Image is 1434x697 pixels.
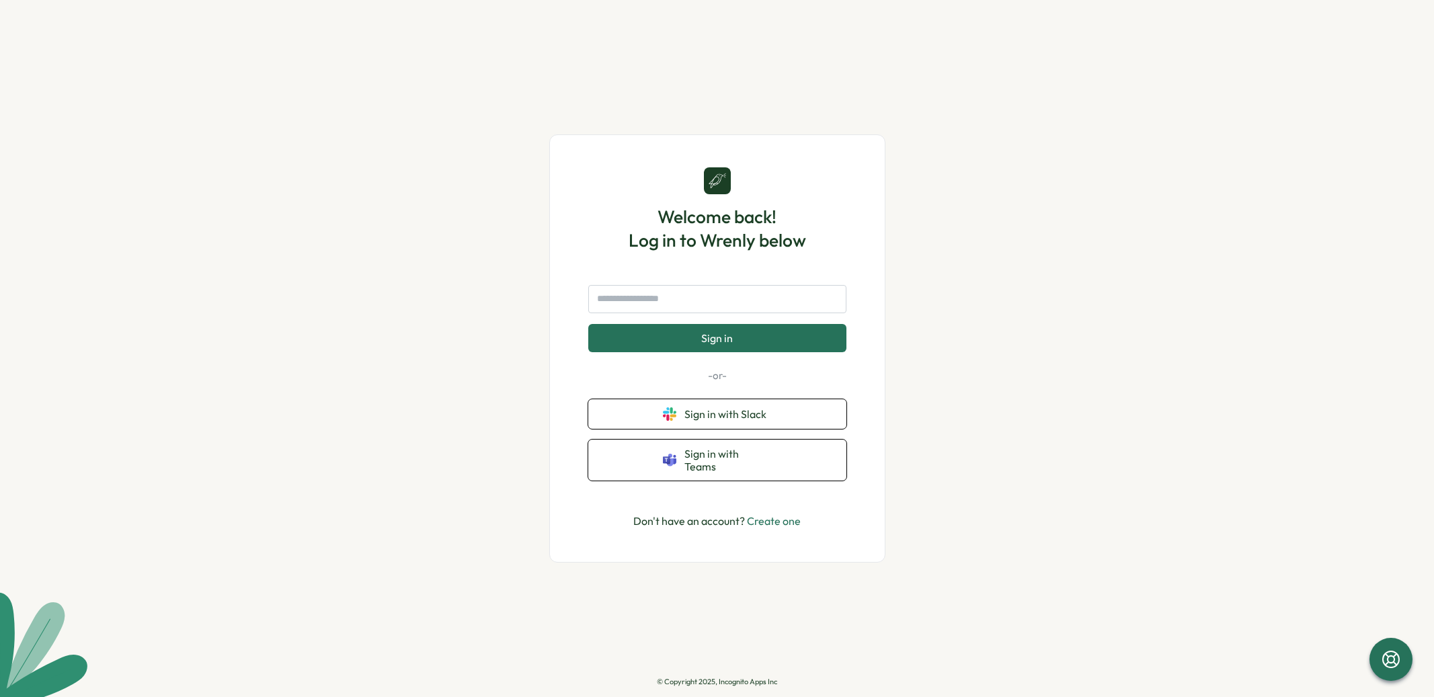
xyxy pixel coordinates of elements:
[588,324,846,352] button: Sign in
[747,514,801,528] a: Create one
[684,408,772,420] span: Sign in with Slack
[588,399,846,429] button: Sign in with Slack
[588,440,846,481] button: Sign in with Teams
[657,678,777,686] p: © Copyright 2025, Incognito Apps Inc
[701,332,733,344] span: Sign in
[633,513,801,530] p: Don't have an account?
[684,448,772,473] span: Sign in with Teams
[629,205,806,252] h1: Welcome back! Log in to Wrenly below
[588,368,846,383] p: -or-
